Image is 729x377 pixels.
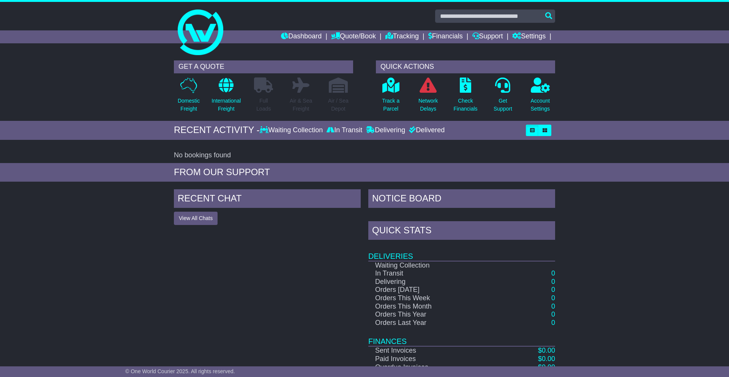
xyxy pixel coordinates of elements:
a: Settings [512,30,546,43]
div: FROM OUR SUPPORT [174,167,555,178]
td: Delivering [368,278,504,286]
span: 0.00 [542,355,555,363]
a: 0 [551,319,555,326]
a: AccountSettings [530,77,551,117]
td: Paid Invoices [368,355,504,363]
a: NetworkDelays [418,77,438,117]
td: Orders This Month [368,303,504,311]
td: Orders This Year [368,310,504,319]
p: Domestic Freight [178,97,200,113]
a: 0 [551,310,555,318]
a: $0.00 [538,355,555,363]
p: Air & Sea Freight [290,97,312,113]
p: International Freight [211,97,241,113]
td: Sent Invoices [368,346,504,355]
p: Account Settings [531,97,550,113]
td: In Transit [368,269,504,278]
div: Delivering [364,126,407,135]
a: Tracking [385,30,419,43]
div: Waiting Collection [260,126,325,135]
p: Get Support [494,97,512,113]
a: $0.00 [538,363,555,371]
div: No bookings found [174,151,555,160]
p: Air / Sea Depot [328,97,349,113]
a: 0 [551,286,555,293]
button: View All Chats [174,212,218,225]
p: Network Delays [418,97,438,113]
p: Full Loads [254,97,273,113]
td: Waiting Collection [368,261,504,270]
span: 0.00 [542,363,555,371]
td: Overdue Invoices [368,363,504,372]
a: 0 [551,278,555,285]
p: Track a Parcel [382,97,399,113]
a: DomesticFreight [177,77,200,117]
div: GET A QUOTE [174,60,353,73]
div: Quick Stats [368,221,555,242]
td: Orders This Week [368,294,504,303]
div: RECENT CHAT [174,189,361,210]
a: GetSupport [493,77,513,117]
a: $0.00 [538,347,555,354]
td: Deliveries [368,242,555,261]
a: Dashboard [281,30,322,43]
td: Orders [DATE] [368,286,504,294]
a: Track aParcel [382,77,400,117]
div: QUICK ACTIONS [376,60,555,73]
span: 0.00 [542,347,555,354]
div: In Transit [325,126,364,135]
td: Finances [368,327,555,346]
a: 0 [551,294,555,302]
div: Delivered [407,126,445,135]
span: © One World Courier 2025. All rights reserved. [125,368,235,374]
a: CheckFinancials [453,77,478,117]
a: Support [472,30,503,43]
a: 0 [551,303,555,310]
div: NOTICE BOARD [368,189,555,210]
p: Check Financials [454,97,478,113]
div: RECENT ACTIVITY - [174,125,260,136]
a: Financials [428,30,463,43]
a: InternationalFreight [211,77,241,117]
a: Quote/Book [331,30,376,43]
a: 0 [551,269,555,277]
td: Orders Last Year [368,319,504,327]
